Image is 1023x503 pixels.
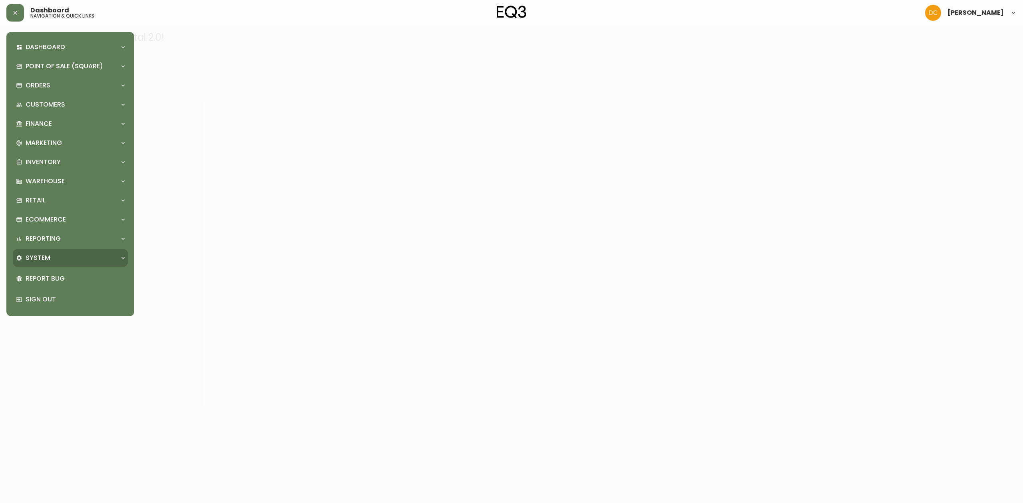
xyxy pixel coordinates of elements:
img: 7eb451d6983258353faa3212700b340b [925,5,941,21]
p: Sign Out [26,295,125,304]
h5: navigation & quick links [30,14,94,18]
div: Inventory [13,153,128,171]
p: Orders [26,81,50,90]
span: [PERSON_NAME] [947,10,1004,16]
div: Orders [13,77,128,94]
p: Point of Sale (Square) [26,62,103,71]
p: Reporting [26,234,61,243]
div: Finance [13,115,128,133]
div: Retail [13,192,128,209]
p: Retail [26,196,46,205]
div: System [13,249,128,267]
p: Warehouse [26,177,65,186]
div: Ecommerce [13,211,128,228]
div: Dashboard [13,38,128,56]
div: Sign Out [13,289,128,310]
span: Dashboard [30,7,69,14]
p: Ecommerce [26,215,66,224]
p: Customers [26,100,65,109]
p: Report Bug [26,274,125,283]
p: Inventory [26,158,61,166]
p: Finance [26,119,52,128]
div: Warehouse [13,172,128,190]
div: Report Bug [13,268,128,289]
p: System [26,253,50,262]
img: logo [497,6,526,18]
p: Dashboard [26,43,65,51]
div: Customers [13,96,128,113]
div: Point of Sale (Square) [13,57,128,75]
div: Marketing [13,134,128,152]
p: Marketing [26,139,62,147]
div: Reporting [13,230,128,248]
